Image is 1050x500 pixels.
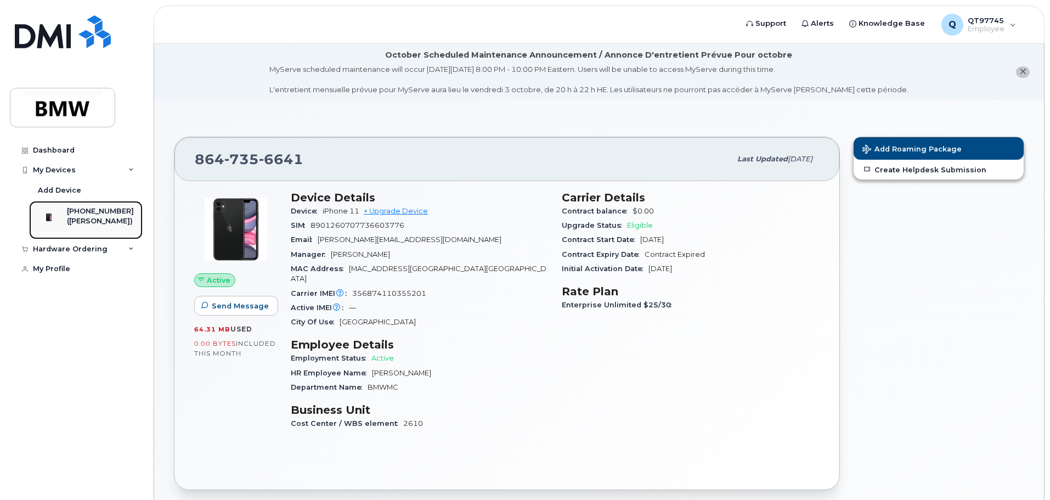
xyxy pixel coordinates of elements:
span: [DATE] [788,155,812,163]
span: included this month [194,339,276,357]
img: iPhone_11.jpg [203,196,269,262]
span: Manager [291,250,331,259]
span: iPhone 11 [323,207,359,215]
span: City Of Use [291,318,340,326]
span: 735 [224,151,259,167]
span: 6641 [259,151,303,167]
span: Contract Start Date [562,235,640,244]
span: $0.00 [633,207,654,215]
span: Cost Center / WBS element [291,419,403,428]
span: Employment Status [291,354,371,362]
h3: Rate Plan [562,285,820,298]
span: Active [371,354,394,362]
span: 64.31 MB [194,325,230,333]
span: Add Roaming Package [862,145,962,155]
span: 356874110355201 [352,289,426,297]
button: Send Message [194,296,278,316]
span: 2610 [403,419,423,428]
span: 0.00 Bytes [194,340,236,347]
span: SIM [291,221,311,229]
span: MAC Address [291,265,349,273]
span: HR Employee Name [291,369,372,377]
span: [PERSON_NAME][EMAIL_ADDRESS][DOMAIN_NAME] [318,235,501,244]
span: [PERSON_NAME] [372,369,431,377]
h3: Business Unit [291,403,549,417]
span: Enterprise Unlimited $25/30 [562,301,677,309]
span: Upgrade Status [562,221,627,229]
span: [DATE] [640,235,664,244]
span: Device [291,207,323,215]
div: October Scheduled Maintenance Announcement / Annonce D'entretient Prévue Pour octobre [385,49,792,61]
span: 8901260707736603776 [311,221,404,229]
div: MyServe scheduled maintenance will occur [DATE][DATE] 8:00 PM - 10:00 PM Eastern. Users will be u... [269,64,908,95]
span: 864 [195,151,303,167]
span: [DATE] [648,265,672,273]
a: Create Helpdesk Submission [854,160,1024,179]
span: [PERSON_NAME] [331,250,390,259]
span: Last updated [737,155,788,163]
span: Contract Expiry Date [562,250,645,259]
span: Contract Expired [645,250,705,259]
span: [GEOGRAPHIC_DATA] [340,318,416,326]
span: Department Name [291,383,368,391]
span: [MAC_ADDRESS][GEOGRAPHIC_DATA][GEOGRAPHIC_DATA] [291,265,546,283]
span: Initial Activation Date [562,265,648,273]
span: BMWMC [368,383,398,391]
span: Carrier IMEI [291,289,352,297]
span: used [230,325,252,333]
span: — [349,304,356,312]
span: Email [291,235,318,244]
span: Active [207,275,230,285]
h3: Device Details [291,191,549,204]
a: + Upgrade Device [364,207,428,215]
iframe: Messenger Launcher [1002,452,1042,492]
h3: Carrier Details [562,191,820,204]
span: Send Message [212,301,269,311]
span: Eligible [627,221,653,229]
span: Active IMEI [291,304,349,312]
button: close notification [1016,66,1030,78]
h3: Employee Details [291,338,549,351]
button: Add Roaming Package [854,137,1024,160]
span: Contract balance [562,207,633,215]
